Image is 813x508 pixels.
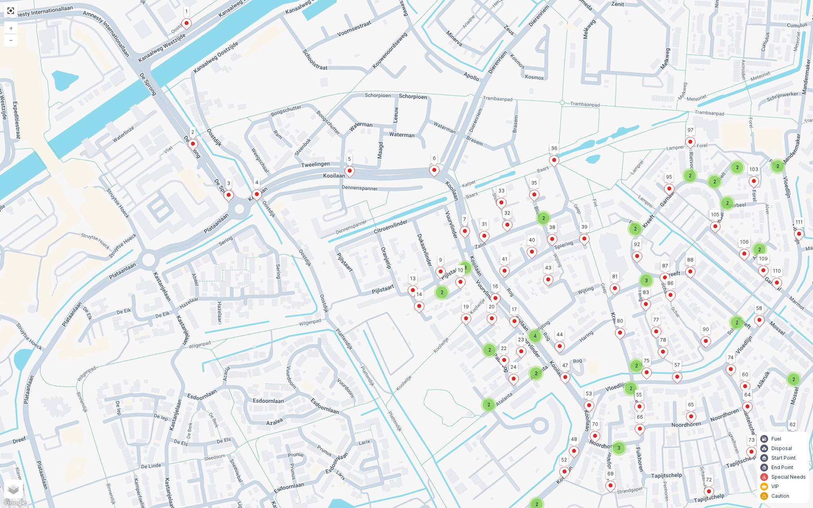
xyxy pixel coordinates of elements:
[729,160,745,175] div: 2
[776,163,779,169] span: 2
[770,158,786,174] div: 2
[719,195,735,211] div: 2
[726,200,729,206] span: 2
[707,174,722,190] div: 2
[713,179,716,185] span: 2
[682,168,698,184] div: 2
[736,164,739,170] span: 2
[689,173,692,179] span: 2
